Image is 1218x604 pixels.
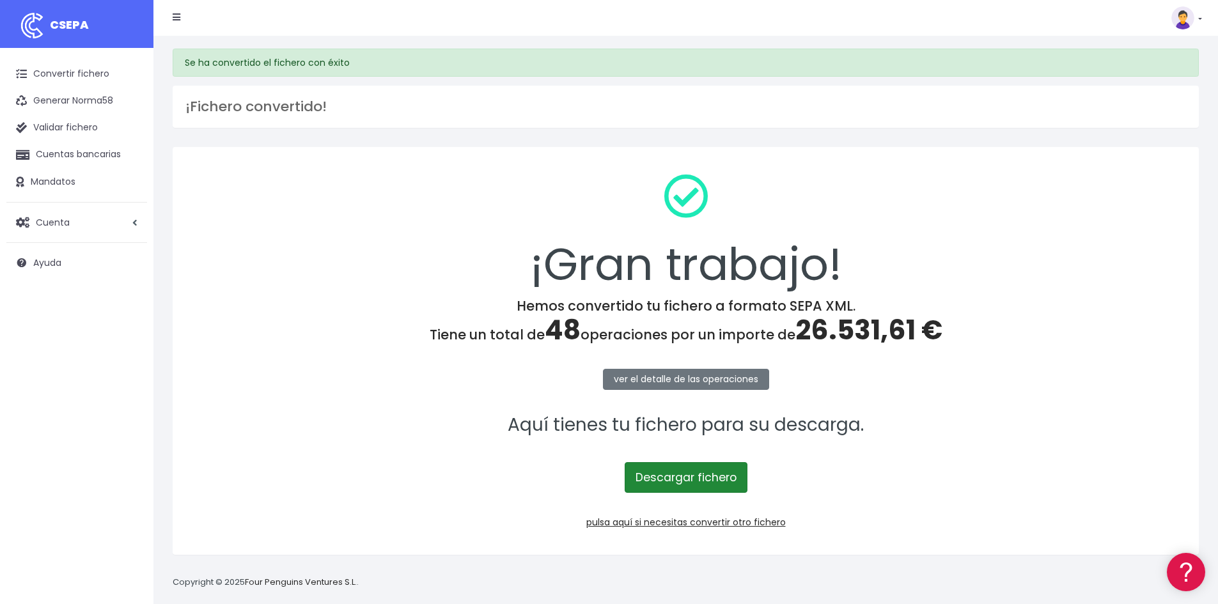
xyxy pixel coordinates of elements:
[625,462,747,493] a: Descargar fichero
[586,516,786,529] a: pulsa aquí si necesitas convertir otro fichero
[50,17,89,33] span: CSEPA
[189,164,1182,298] div: ¡Gran trabajo!
[189,411,1182,440] p: Aquí tienes tu fichero para su descarga.
[245,576,357,588] a: Four Penguins Ventures S.L.
[795,311,942,349] span: 26.531,61 €
[6,209,147,236] a: Cuenta
[6,169,147,196] a: Mandatos
[6,61,147,88] a: Convertir fichero
[6,114,147,141] a: Validar fichero
[173,49,1199,77] div: Se ha convertido el fichero con éxito
[603,369,769,390] a: ver el detalle de las operaciones
[6,141,147,168] a: Cuentas bancarias
[16,10,48,42] img: logo
[6,88,147,114] a: Generar Norma58
[545,311,581,349] span: 48
[6,249,147,276] a: Ayuda
[36,215,70,228] span: Cuenta
[173,576,359,589] p: Copyright © 2025 .
[189,298,1182,346] h4: Hemos convertido tu fichero a formato SEPA XML. Tiene un total de operaciones por un importe de
[185,98,1186,115] h3: ¡Fichero convertido!
[1171,6,1194,29] img: profile
[33,256,61,269] span: Ayuda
